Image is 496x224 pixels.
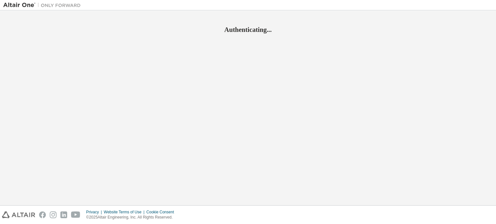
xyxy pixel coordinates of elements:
[50,211,57,218] img: instagram.svg
[39,211,46,218] img: facebook.svg
[146,209,178,215] div: Cookie Consent
[60,211,67,218] img: linkedin.svg
[71,211,80,218] img: youtube.svg
[3,2,84,8] img: Altair One
[2,211,35,218] img: altair_logo.svg
[86,215,178,220] p: © 2025 Altair Engineering, Inc. All Rights Reserved.
[86,209,104,215] div: Privacy
[3,25,493,34] h2: Authenticating...
[104,209,146,215] div: Website Terms of Use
